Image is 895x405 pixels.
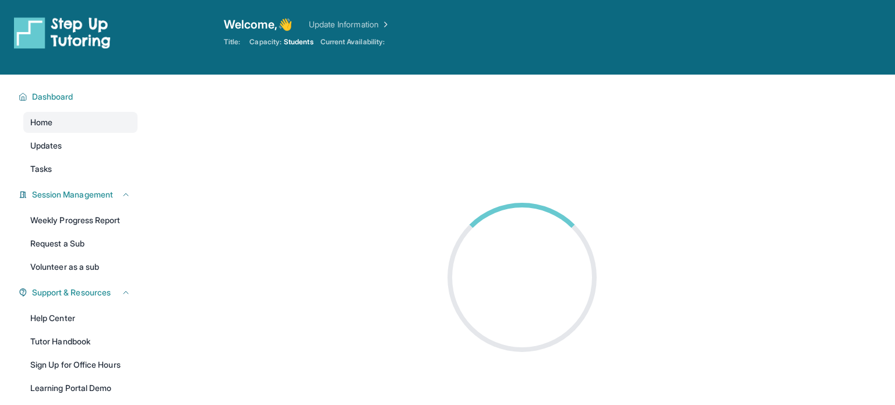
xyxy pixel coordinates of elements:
[30,140,62,152] span: Updates
[284,37,313,47] span: Students
[224,16,293,33] span: Welcome, 👋
[32,287,111,298] span: Support & Resources
[27,91,131,103] button: Dashboard
[23,256,138,277] a: Volunteer as a sub
[32,189,113,200] span: Session Management
[23,210,138,231] a: Weekly Progress Report
[23,135,138,156] a: Updates
[30,117,52,128] span: Home
[27,189,131,200] button: Session Management
[249,37,281,47] span: Capacity:
[30,163,52,175] span: Tasks
[23,159,138,179] a: Tasks
[23,233,138,254] a: Request a Sub
[320,37,385,47] span: Current Availability:
[224,37,240,47] span: Title:
[23,378,138,399] a: Learning Portal Demo
[23,354,138,375] a: Sign Up for Office Hours
[23,112,138,133] a: Home
[23,308,138,329] a: Help Center
[27,287,131,298] button: Support & Resources
[379,19,390,30] img: Chevron Right
[309,19,390,30] a: Update Information
[32,91,73,103] span: Dashboard
[23,331,138,352] a: Tutor Handbook
[14,16,111,49] img: logo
